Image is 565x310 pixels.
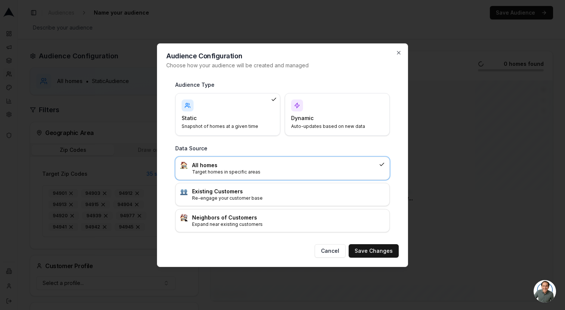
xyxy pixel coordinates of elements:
[175,157,390,180] div: :house:All homesTarget homes in specific areas
[175,209,390,232] div: :house_buildings:Neighbors of CustomersExpand near existing customers
[285,93,390,136] div: DynamicAuto-updates based on new data
[291,114,374,122] h4: Dynamic
[175,145,390,152] h3: Data Source
[182,123,265,129] p: Snapshot of homes at a given time
[192,221,385,227] p: Expand near existing customers
[166,62,399,69] p: Choose how your audience will be created and managed
[180,214,188,221] img: :house_buildings:
[166,53,399,59] h2: Audience Configuration
[349,244,399,258] button: Save Changes
[192,169,376,175] p: Target homes in specific areas
[291,123,374,129] p: Auto-updates based on new data
[192,188,385,195] h3: Existing Customers
[192,162,376,169] h3: All homes
[175,183,390,206] div: :busts_in_silhouette:Existing CustomersRe-engage your customer base
[180,162,188,169] img: :house:
[175,81,390,89] h3: Audience Type
[175,93,280,136] div: StaticSnapshot of homes at a given time
[192,214,385,221] h3: Neighbors of Customers
[192,195,385,201] p: Re-engage your customer base
[180,188,188,195] img: :busts_in_silhouette:
[315,244,346,258] button: Cancel
[182,114,265,122] h4: Static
